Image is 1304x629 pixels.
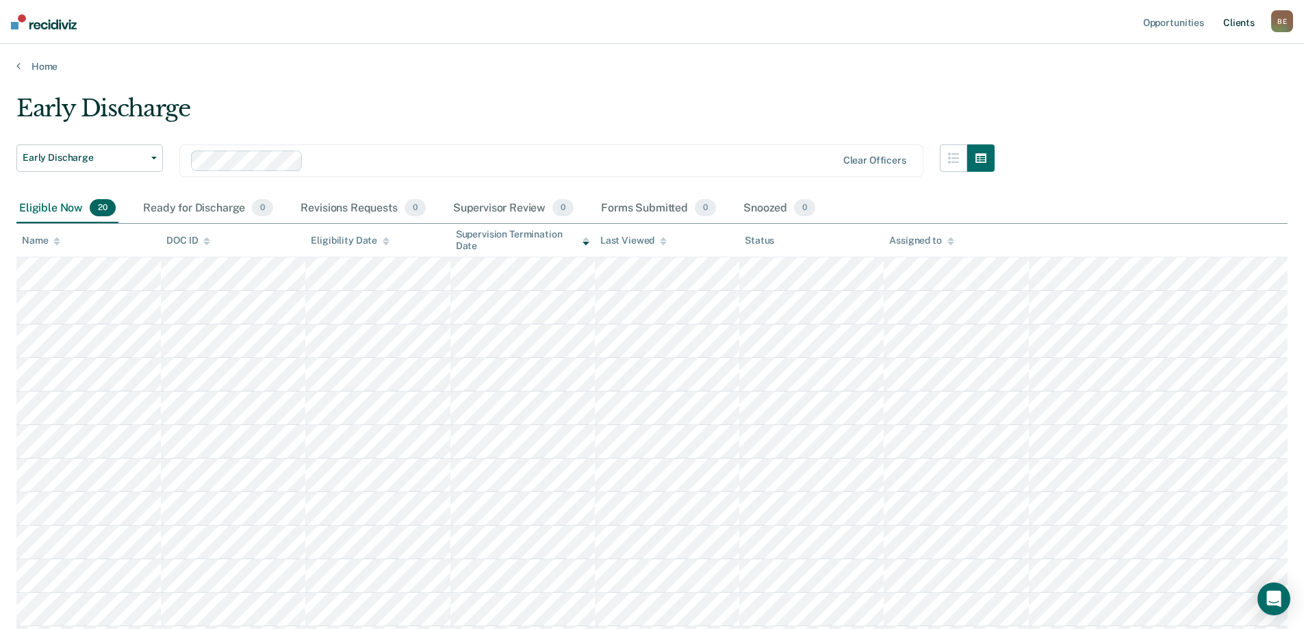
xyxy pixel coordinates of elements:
button: BE [1271,10,1293,32]
div: Status [745,235,774,246]
div: Last Viewed [600,235,667,246]
div: B E [1271,10,1293,32]
div: Open Intercom Messenger [1257,582,1290,615]
div: Clear officers [843,155,906,166]
div: Assigned to [889,235,954,246]
span: Early Discharge [23,152,146,164]
span: 0 [695,199,716,217]
div: Eligible Now20 [16,194,118,224]
div: Supervision Termination Date [456,229,589,252]
div: Name [22,235,60,246]
a: Home [16,60,1288,73]
span: 0 [405,199,426,217]
div: Early Discharge [16,94,995,133]
div: Revisions Requests0 [298,194,428,224]
div: Snoozed0 [741,194,818,224]
div: Supervisor Review0 [450,194,577,224]
span: 0 [552,199,574,217]
span: 0 [252,199,273,217]
div: Forms Submitted0 [598,194,719,224]
div: Eligibility Date [311,235,389,246]
span: 20 [90,199,116,217]
span: 0 [794,199,815,217]
button: Early Discharge [16,144,163,172]
div: DOC ID [166,235,210,246]
div: Ready for Discharge0 [140,194,276,224]
img: Recidiviz [11,14,77,29]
